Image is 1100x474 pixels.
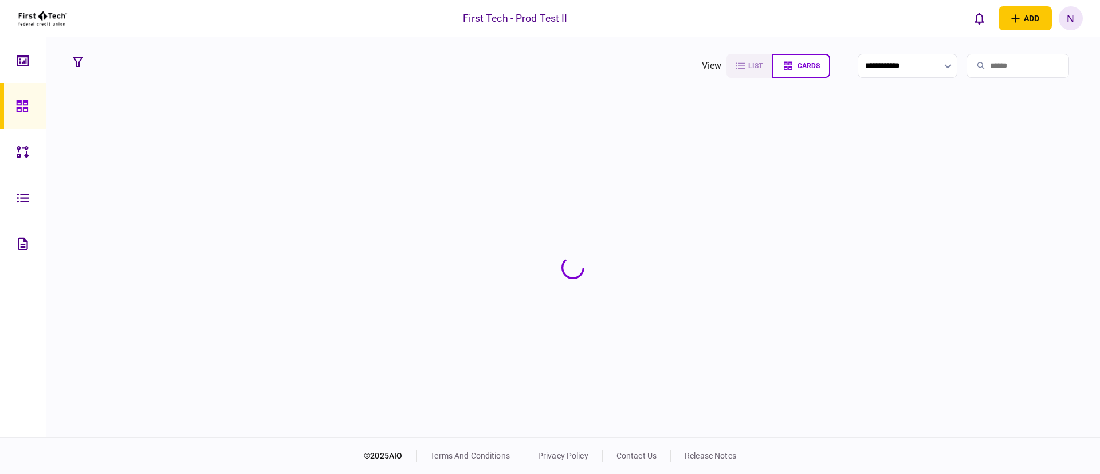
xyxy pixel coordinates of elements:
[430,451,510,460] a: terms and conditions
[17,4,68,33] img: client company logo
[616,451,657,460] a: contact us
[748,62,763,70] span: list
[999,6,1052,30] button: open adding identity options
[538,451,588,460] a: privacy policy
[463,11,567,26] div: First Tech - Prod Test II
[968,6,992,30] button: open notifications list
[1059,6,1083,30] button: N
[726,54,772,78] button: list
[685,451,736,460] a: release notes
[772,54,830,78] button: cards
[797,62,820,70] span: cards
[702,59,722,73] div: view
[364,450,417,462] div: © 2025 AIO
